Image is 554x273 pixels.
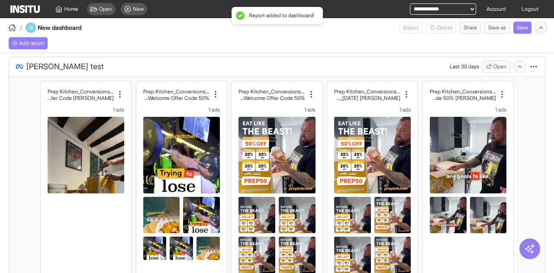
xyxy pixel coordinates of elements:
img: Logo [10,5,40,13]
h2: Prep Kitchen_Conversions_AdvantageShopping_ [48,88,114,95]
div: Prep Kitchen_Conversions_Advantage Shopping_Health & fitness Goals_Offer _Welcome Offer Code 50% [143,88,209,101]
h4: New dashboard [38,23,95,32]
div: 1 ads [334,106,411,113]
h2: th & fitness Goals_Offer _Welcome Offer Code 50% [143,95,209,101]
button: Export [399,22,422,34]
div: Prep Kitchen_Conversions_Web Visitor Retargeting_Static Eddie Hall 2 July 25_Brand Copy_Welcome O... [334,88,400,101]
h2: Prep Kitchen_Conversions_Advantage Shopping_Heal [143,88,209,95]
h2: [PERSON_NAME] Video 2_Offer _Welcome Offer Code 50% [430,95,496,101]
h2: Prep Kitchen_Conversions_Advantage Shopping_Static Ed [238,88,305,95]
div: 1 ads [238,106,315,113]
span: [PERSON_NAME] test [26,61,104,73]
span: Add report [19,40,44,47]
div: Prep Kitchen_Conversions_Advantage Shopping_Static Eddie Hall 2 July 25_Brand Copy _Welcome Offer... [238,88,305,101]
div: 1 ads [48,106,124,113]
span: New [133,6,144,13]
h2: Prep Kitchen_Conversions_Web Visitor Retargeting_Static [334,88,400,95]
div: 1 ads [143,106,220,113]
button: Save [513,22,531,34]
div: 1 ads [430,106,506,113]
div: Report added to dashboard! [249,12,314,19]
h2: [PERSON_NAME] [DATE]_Brand Copy_Welcome Offer Code 50% [334,95,400,101]
span: You cannot delete a preset report. [426,22,456,34]
h2: die Hall [DATE]_Brand Copy _Welcome Offer Code 50% [238,95,305,101]
button: Save as [484,22,510,34]
button: Open [483,61,510,73]
button: / [7,22,22,33]
button: Share [460,22,481,34]
span: Can currently only export from Insights reports. [399,22,422,34]
div: New dashboard [26,22,95,33]
h2: [PERSON_NAME] Copy_Welcome Offer Code [48,95,114,101]
div: Add a report to get started [9,37,48,49]
div: Prep Kitchen_Conversions_AdvantageShopping_Corey Mcbride_Brand Copy_Welcome Offer Code [48,88,114,101]
span: / [20,23,22,32]
button: Delete [426,22,456,34]
div: Last 30 days [450,63,479,70]
button: Add report [9,37,48,49]
h2: Prep Kitchen_Conversions_Advantage Shopping_ [430,88,496,95]
span: Open [99,6,112,13]
span: Home [64,6,78,13]
div: Prep Kitchen_Conversions_Advantage Shopping_Eddie Video 2_Offer _Welcome Offer Code 50% [430,88,496,101]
